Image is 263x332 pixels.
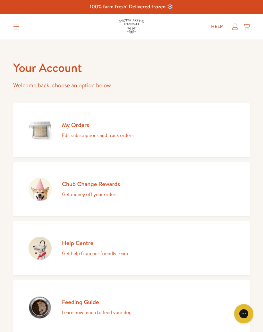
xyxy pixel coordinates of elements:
h2: Chub Change Rewards [62,180,120,188]
iframe: Gorgias live chat messenger [231,302,257,326]
a: Chub Change Rewards Get money off your orders [13,162,250,216]
p: Edit subscriptions and track orders [62,131,133,140]
h2: Feeding Guide [62,298,131,306]
p: Welcome back, choose an option below [13,81,250,90]
a: Help Centre Get help from our friendly team [13,221,250,275]
p: Get help from our friendly team [62,249,128,258]
p: Get money off your orders [62,190,120,199]
summary: Translation missing: en.sections.header.menu [8,19,25,35]
a: Help [206,20,228,33]
h2: My Orders [62,121,133,129]
a: My Orders Edit subscriptions and track orders [13,103,250,157]
img: Pets Love Fresh [119,19,144,34]
h1: Your Account [13,60,250,75]
h2: Help Centre [62,239,128,247]
p: Learn how much to feed your dog [62,308,131,317]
